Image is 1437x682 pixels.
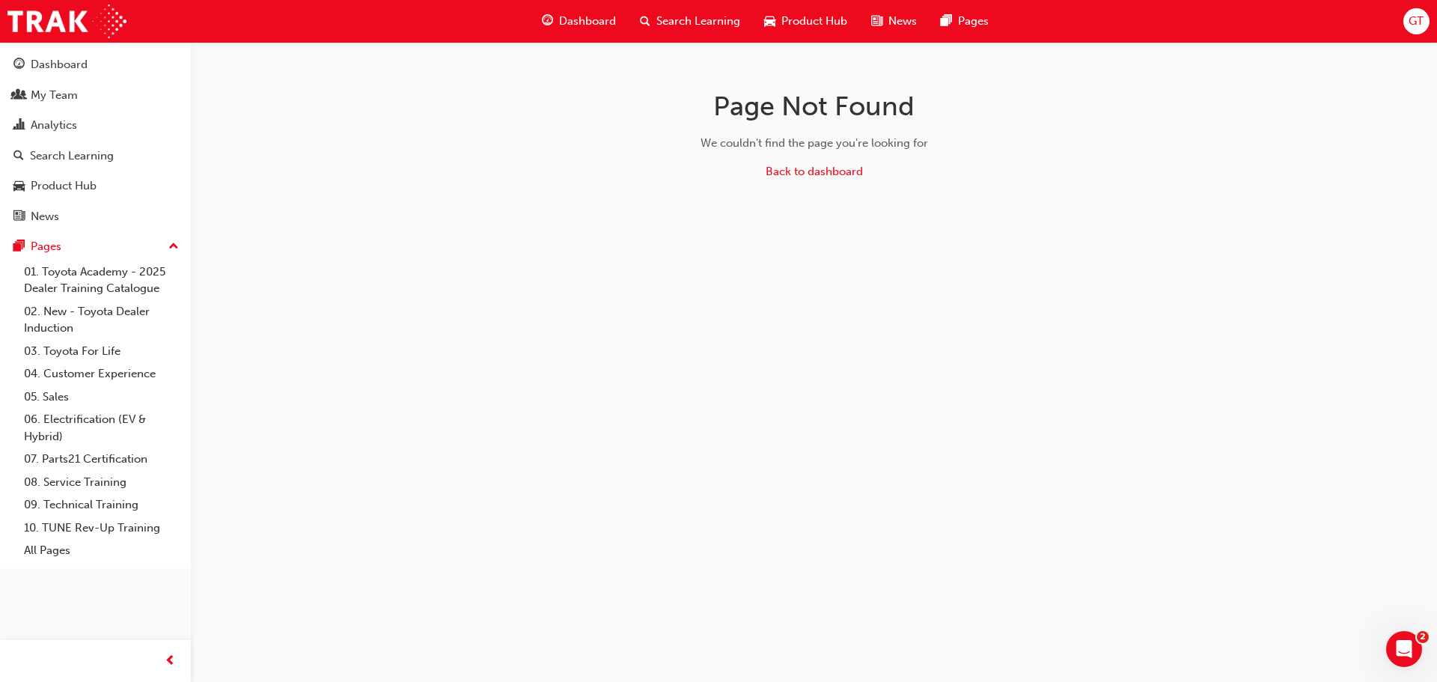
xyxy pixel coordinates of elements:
[31,208,59,225] div: News
[766,165,863,178] a: Back to dashboard
[1417,631,1429,643] span: 2
[764,12,775,31] span: car-icon
[13,119,25,133] span: chart-icon
[542,12,553,31] span: guage-icon
[13,210,25,224] span: news-icon
[1403,8,1430,34] button: GT
[6,51,185,79] a: Dashboard
[929,6,1001,37] a: pages-iconPages
[13,150,24,163] span: search-icon
[752,6,859,37] a: car-iconProduct Hub
[859,6,929,37] a: news-iconNews
[13,240,25,254] span: pages-icon
[165,652,176,671] span: prev-icon
[958,13,989,30] span: Pages
[18,362,185,386] a: 04. Customer Experience
[6,172,185,200] a: Product Hub
[31,87,78,104] div: My Team
[13,89,25,103] span: people-icon
[18,517,185,540] a: 10. TUNE Rev-Up Training
[530,6,628,37] a: guage-iconDashboard
[559,13,616,30] span: Dashboard
[628,6,752,37] a: search-iconSearch Learning
[18,386,185,409] a: 05. Sales
[6,233,185,261] button: Pages
[13,58,25,72] span: guage-icon
[13,180,25,193] span: car-icon
[18,261,185,300] a: 01. Toyota Academy - 2025 Dealer Training Catalogue
[871,12,882,31] span: news-icon
[18,408,185,448] a: 06. Electrification (EV & Hybrid)
[30,147,114,165] div: Search Learning
[18,493,185,517] a: 09. Technical Training
[6,48,185,233] button: DashboardMy TeamAnalyticsSearch LearningProduct HubNews
[168,237,179,257] span: up-icon
[1386,631,1422,667] iframe: Intercom live chat
[31,177,97,195] div: Product Hub
[640,12,650,31] span: search-icon
[31,238,61,255] div: Pages
[18,471,185,494] a: 08. Service Training
[656,13,740,30] span: Search Learning
[6,82,185,109] a: My Team
[577,90,1052,123] h1: Page Not Found
[781,13,847,30] span: Product Hub
[31,56,88,73] div: Dashboard
[31,117,77,134] div: Analytics
[6,112,185,139] a: Analytics
[941,12,952,31] span: pages-icon
[6,142,185,170] a: Search Learning
[18,340,185,363] a: 03. Toyota For Life
[18,448,185,471] a: 07. Parts21 Certification
[888,13,917,30] span: News
[7,4,126,38] img: Trak
[577,135,1052,152] div: We couldn't find the page you're looking for
[18,539,185,562] a: All Pages
[6,203,185,231] a: News
[1409,13,1424,30] span: GT
[18,300,185,340] a: 02. New - Toyota Dealer Induction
